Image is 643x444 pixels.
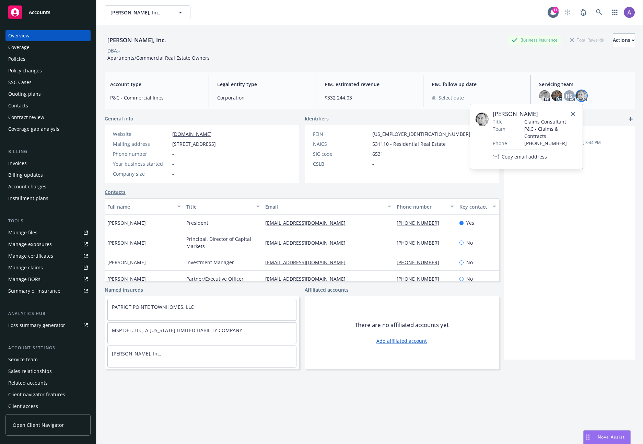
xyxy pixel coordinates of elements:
[5,158,91,169] a: Invoices
[8,274,40,285] div: Manage BORs
[466,239,473,246] span: No
[5,181,91,192] a: Account charges
[466,219,474,226] span: Yes
[621,131,629,140] a: remove
[493,150,547,163] button: Copy email address
[355,321,449,329] span: There are no affiliated accounts yet
[8,366,52,377] div: Sales relationships
[624,7,635,18] img: photo
[325,94,415,101] span: $332,244.03
[524,125,577,140] span: P&C - Claims & Contracts
[5,30,91,41] a: Overview
[466,259,473,266] span: No
[265,259,351,266] a: [EMAIL_ADDRESS][DOMAIN_NAME]
[569,110,577,118] a: close
[5,310,91,317] div: Analytics hub
[113,130,169,138] div: Website
[172,150,174,157] span: -
[439,94,464,101] span: Select date
[5,148,91,155] div: Billing
[5,170,91,180] a: Billing updates
[459,203,489,210] div: Key contact
[305,286,349,293] a: Affiliated accounts
[5,3,91,22] a: Accounts
[397,239,445,246] a: [PHONE_NUMBER]
[186,235,260,250] span: Principal, Director of Capital Markets
[113,150,169,157] div: Phone number
[5,389,91,400] a: Client navigator features
[217,94,307,101] span: Corporation
[5,65,91,76] a: Policy changes
[5,100,91,111] a: Contacts
[551,90,562,101] img: photo
[493,140,507,147] span: Phone
[107,275,146,282] span: [PERSON_NAME]
[5,344,91,351] div: Account settings
[113,140,169,148] div: Mailing address
[5,366,91,377] a: Sales relationships
[105,5,190,19] button: [PERSON_NAME], Inc.
[466,275,473,282] span: No
[13,421,64,429] span: Open Client Navigator
[265,276,351,282] a: [EMAIL_ADDRESS][DOMAIN_NAME]
[539,81,629,88] span: Servicing team
[112,327,242,334] a: MSP DEL, LLC, A [US_STATE] LIMITED LIABILITY COMPANY
[566,36,607,44] div: Total Rewards
[313,160,370,167] div: CSLB
[186,203,252,210] div: Title
[5,285,91,296] a: Summary of insurance
[105,188,126,196] a: Contacts
[113,160,169,167] div: Year business started
[265,239,351,246] a: [EMAIL_ADDRESS][DOMAIN_NAME]
[493,125,505,132] span: Team
[105,36,169,45] div: [PERSON_NAME], Inc.
[376,337,427,344] a: Add affiliated account
[107,47,120,54] div: DBA: -
[8,250,53,261] div: Manage certificates
[397,220,445,226] a: [PHONE_NUMBER]
[8,158,27,169] div: Invoices
[8,320,65,331] div: Loss summary generator
[8,100,28,111] div: Contacts
[502,153,547,160] span: Copy email address
[112,304,194,310] a: PATRIOT POINTE TOWNHOMES, LLC
[539,90,550,101] img: photo
[552,7,559,13] div: 11
[8,262,43,273] div: Manage claims
[598,434,625,440] span: Nova Assist
[262,198,394,215] button: Email
[172,160,174,167] span: -
[5,89,91,100] a: Quoting plans
[105,115,133,122] span: General info
[8,77,32,88] div: SSC Cases
[110,9,170,16] span: [PERSON_NAME], Inc.
[5,42,91,53] a: Coverage
[524,118,577,125] span: Claims Consultant
[305,115,329,122] span: Identifiers
[107,203,173,210] div: Full name
[107,259,146,266] span: [PERSON_NAME]
[8,112,44,123] div: Contract review
[184,198,262,215] button: Title
[110,81,200,88] span: Account type
[107,55,210,61] span: Apartments/Commercial Real Estate Owners
[172,170,174,177] span: -
[186,275,244,282] span: Partner/Executive Officer
[576,90,587,101] img: photo
[608,5,622,19] a: Switch app
[397,203,447,210] div: Phone number
[493,118,503,125] span: Title
[8,65,42,76] div: Policy changes
[476,113,489,126] img: employee photo
[576,5,590,19] a: Report a Bug
[313,130,370,138] div: FEIN
[584,431,592,444] div: Drag to move
[394,198,457,215] button: Phone number
[105,286,143,293] a: Named insureds
[613,34,635,47] div: Actions
[5,239,91,250] a: Manage exposures
[325,81,415,88] span: P&C estimated revenue
[8,239,52,250] div: Manage exposures
[8,227,37,238] div: Manage files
